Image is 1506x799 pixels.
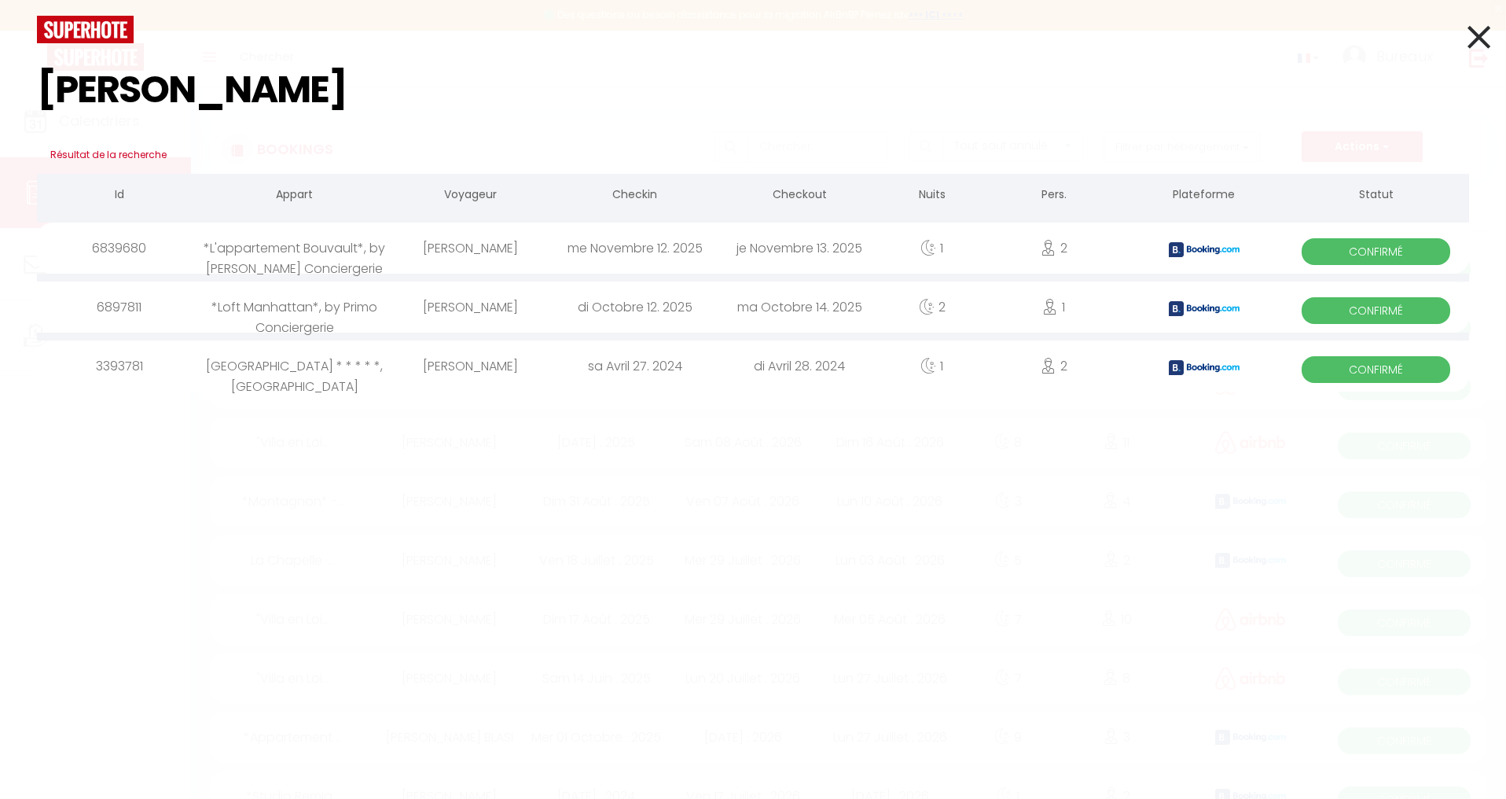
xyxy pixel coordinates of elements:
[202,341,388,392] div: [GEOGRAPHIC_DATA] * * * * *, [GEOGRAPHIC_DATA]
[202,174,388,219] th: Appart
[388,341,553,392] div: [PERSON_NAME]
[1126,174,1283,219] th: Plateforme
[1283,174,1469,219] th: Statut
[37,43,1469,136] input: Tapez pour rechercher...
[983,282,1126,333] div: 1
[983,341,1126,392] div: 2
[388,174,553,219] th: Voyageur
[1302,356,1450,383] span: Confirmé
[37,16,134,43] img: logo
[717,223,882,274] div: je Novembre 13. 2025
[553,174,718,219] th: Checkin
[37,223,202,274] div: 6839680
[1169,301,1240,316] img: booking2.png
[1302,238,1450,265] span: Confirmé
[553,282,718,333] div: di Octobre 12. 2025
[882,174,983,219] th: Nuits
[37,282,202,333] div: 6897811
[983,174,1126,219] th: Pers.
[882,341,983,392] div: 1
[37,174,202,219] th: Id
[717,174,882,219] th: Checkout
[717,282,882,333] div: ma Octobre 14. 2025
[882,282,983,333] div: 2
[202,282,388,333] div: *Loft Manhattan*, by Primo Conciergerie
[882,223,983,274] div: 1
[1169,360,1240,375] img: booking2.png
[553,341,718,392] div: sa Avril 27. 2024
[388,223,553,274] div: [PERSON_NAME]
[1169,242,1240,257] img: booking2.png
[37,341,202,392] div: 3393781
[37,136,1469,174] h3: Résultat de la recherche
[717,341,882,392] div: di Avril 28. 2024
[202,223,388,274] div: *L'appartement Bouvault*, by [PERSON_NAME] Conciergerie
[388,282,553,333] div: [PERSON_NAME]
[983,223,1126,274] div: 2
[1302,297,1450,324] span: Confirmé
[553,223,718,274] div: me Novembre 12. 2025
